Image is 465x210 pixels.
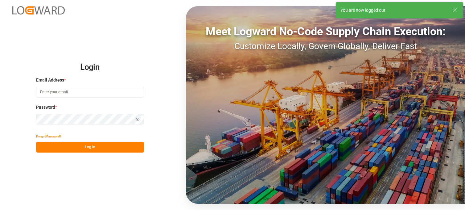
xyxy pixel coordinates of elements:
[36,104,55,111] span: Password
[36,77,64,83] span: Email Address
[340,7,446,14] div: You are now logged out
[36,131,61,142] button: Forgot Password?
[36,57,144,77] h2: Login
[36,87,144,98] input: Enter your email
[12,6,65,15] img: Logward_new_orange.png
[36,142,144,153] button: Log In
[186,23,465,40] div: Meet Logward No-Code Supply Chain Execution:
[186,40,465,53] div: Customize Locally, Govern Globally, Deliver Fast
